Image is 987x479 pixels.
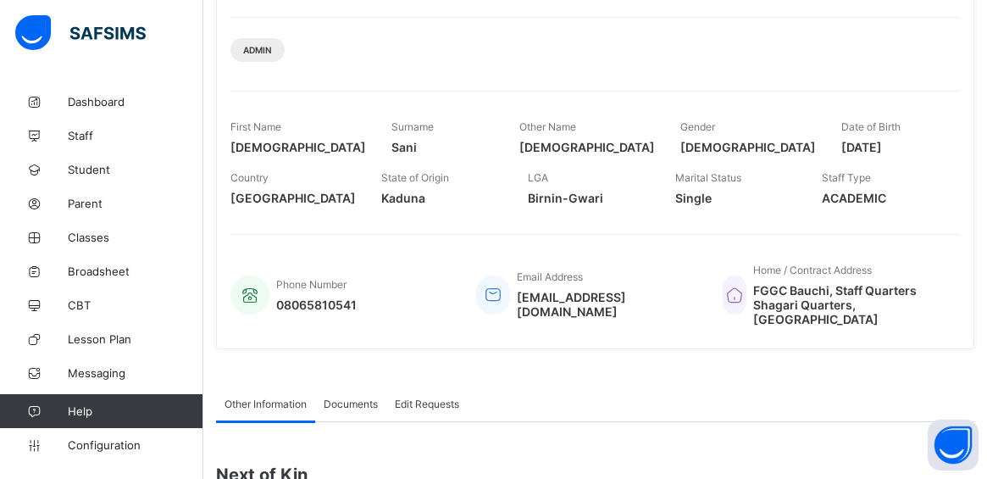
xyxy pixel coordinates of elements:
span: Surname [391,120,434,133]
span: Sani [391,140,494,154]
span: Home / Contract Address [753,264,872,276]
span: Email Address [517,270,583,283]
span: Phone Number [276,278,347,291]
span: First Name [230,120,281,133]
span: ACADEMIC [822,191,943,205]
span: Lesson Plan [68,332,203,346]
span: LGA [528,171,548,184]
span: Kaduna [381,191,502,205]
span: State of Origin [381,171,449,184]
span: Other Name [519,120,576,133]
span: Staff Type [822,171,871,184]
span: Dashboard [68,95,203,109]
span: Admin [243,45,272,55]
span: [DEMOGRAPHIC_DATA] [230,140,366,154]
span: Edit Requests [395,398,459,410]
span: FGGC Bauchi, Staff Quarters Shagari Quarters, [GEOGRAPHIC_DATA] [753,283,943,326]
span: Help [68,404,202,418]
span: Parent [68,197,203,210]
span: Country [230,171,269,184]
span: [GEOGRAPHIC_DATA] [230,191,356,205]
span: [EMAIL_ADDRESS][DOMAIN_NAME] [517,290,697,319]
span: Marital Status [675,171,741,184]
span: Other Information [225,398,307,410]
span: Student [68,163,203,176]
span: Date of Birth [841,120,901,133]
span: Documents [324,398,378,410]
span: Broadsheet [68,265,203,278]
span: [DATE] [841,140,944,154]
img: safsims [15,15,146,51]
span: Birnin-Gwari [528,191,649,205]
span: Single [675,191,796,205]
span: Configuration [68,438,202,452]
span: Gender [680,120,715,133]
span: [DEMOGRAPHIC_DATA] [519,140,655,154]
span: [DEMOGRAPHIC_DATA] [680,140,816,154]
span: Messaging [68,366,203,380]
span: 08065810541 [276,298,357,312]
span: Classes [68,231,203,244]
span: CBT [68,298,203,312]
span: Staff [68,129,203,142]
button: Open asap [928,420,979,471]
